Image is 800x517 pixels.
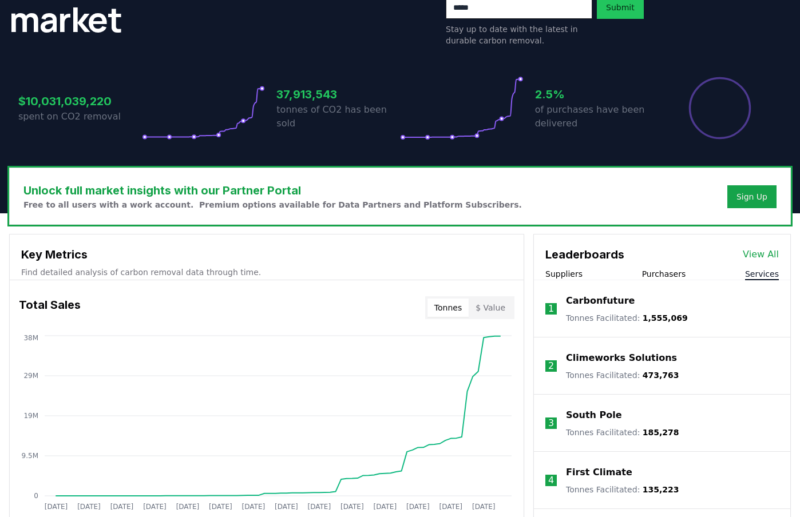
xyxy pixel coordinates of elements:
[727,185,777,208] button: Sign Up
[18,93,142,110] h3: $10,031,039,220
[209,503,232,511] tspan: [DATE]
[566,312,688,324] p: Tonnes Facilitated :
[22,452,38,460] tspan: 9.5M
[743,248,779,261] a: View All
[566,351,677,365] a: Climeworks Solutions
[23,412,38,420] tspan: 19M
[472,503,496,511] tspan: [DATE]
[21,267,512,278] p: Find detailed analysis of carbon removal data through time.
[45,503,68,511] tspan: [DATE]
[77,503,101,511] tspan: [DATE]
[275,503,298,511] tspan: [DATE]
[643,428,679,437] span: 185,278
[439,503,462,511] tspan: [DATE]
[21,246,512,263] h3: Key Metrics
[23,372,38,380] tspan: 29M
[566,294,635,308] a: Carbonfuture
[688,76,752,140] div: Percentage of sales delivered
[566,427,679,438] p: Tonnes Facilitated :
[545,246,624,263] h3: Leaderboards
[643,485,679,494] span: 135,223
[548,416,554,430] p: 3
[374,503,397,511] tspan: [DATE]
[736,191,767,202] a: Sign Up
[427,299,469,317] button: Tonnes
[406,503,430,511] tspan: [DATE]
[545,268,583,280] button: Suppliers
[566,484,679,495] p: Tonnes Facilitated :
[34,492,38,500] tspan: 0
[23,182,522,199] h3: Unlock full market insights with our Partner Portal
[446,23,592,46] p: Stay up to date with the latest in durable carbon removal.
[643,371,679,380] span: 473,763
[18,110,142,124] p: spent on CO2 removal
[242,503,266,511] tspan: [DATE]
[566,466,632,479] a: First Climate
[23,334,38,342] tspan: 38M
[548,474,554,487] p: 4
[469,299,512,317] button: $ Value
[548,302,554,316] p: 1
[23,199,522,210] p: Free to all users with a work account. Premium options available for Data Partners and Platform S...
[276,103,400,130] p: tonnes of CO2 has been sold
[308,503,331,511] tspan: [DATE]
[110,503,134,511] tspan: [DATE]
[176,503,200,511] tspan: [DATE]
[340,503,364,511] tspan: [DATE]
[566,369,679,381] p: Tonnes Facilitated :
[642,268,686,280] button: Purchasers
[643,313,688,323] span: 1,555,069
[535,103,659,130] p: of purchases have been delivered
[143,503,167,511] tspan: [DATE]
[566,408,622,422] a: South Pole
[276,86,400,103] h3: 37,913,543
[535,86,659,103] h3: 2.5%
[548,359,554,373] p: 2
[19,296,81,319] h3: Total Sales
[745,268,779,280] button: Services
